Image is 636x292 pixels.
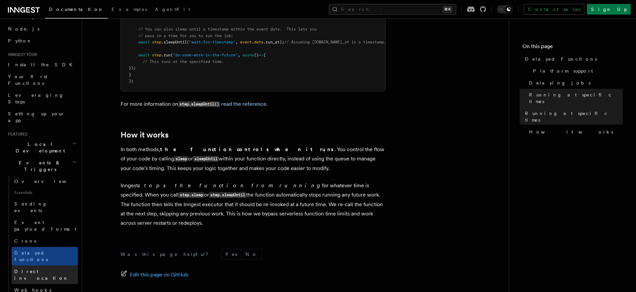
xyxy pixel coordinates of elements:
[8,74,47,86] span: Your first Functions
[8,62,77,67] span: Install the SDK
[12,247,78,265] a: Delayed functions
[178,101,220,107] code: step.sleepUntil()
[129,66,136,70] span: });
[8,111,65,123] span: Setting up your app
[530,65,623,77] a: Platform support
[12,198,78,216] a: Sending events
[174,156,188,162] code: sleep
[138,40,150,44] span: await
[529,80,591,86] span: Delaying jobs
[522,53,623,65] a: Delayed Functions
[138,33,233,38] span: // pass in a time for you to run the job:
[5,59,78,71] a: Install the SDK
[14,238,36,244] span: Crons
[329,4,456,15] button: Search...⌘K
[171,53,173,57] span: (
[236,40,238,44] span: ,
[121,270,188,279] a: Edit this page on GitHub
[152,53,161,57] span: step
[12,265,78,284] a: Direct invocation
[160,146,335,152] strong: the function controls when it runs
[5,108,78,126] a: Setting up your app
[443,6,452,13] kbd: ⌘K
[45,2,108,19] a: Documentation
[5,159,72,173] span: Events & Triggers
[526,89,623,107] a: Running at specific times
[12,175,78,187] a: Overview
[129,72,131,77] span: }
[497,5,513,13] button: Toggle dark mode
[524,4,584,15] a: Contact sales
[138,27,317,31] span: // You can also sleep until a timestamp within the event data. This lets you
[12,235,78,247] a: Crons
[533,68,593,74] span: Platform support
[187,40,189,44] span: (
[254,53,259,57] span: ()
[525,56,597,62] span: Delayed Functions
[252,40,254,44] span: .
[14,179,82,184] span: Overview
[112,7,147,12] span: Examples
[138,53,150,57] span: await
[14,269,69,281] span: Direct invocation
[8,92,64,104] span: Leveraging Steps
[522,42,623,53] h4: On this page
[14,250,48,262] span: Delayed functions
[152,40,161,44] span: step
[5,23,78,35] a: Node.js
[587,4,631,15] a: Sign Up
[8,26,39,31] span: Node.js
[130,270,188,279] span: Edit this page on GitHub
[5,138,78,157] button: Local Development
[121,181,386,228] p: Inngest for whatever time is specified. When you call or the function automatically stops running...
[121,99,386,109] p: For more information on .
[242,53,254,57] span: async
[525,110,623,123] span: Running at specific times
[138,182,322,189] em: stops the function from running
[12,187,78,198] span: Essentials
[221,101,266,107] a: read the reference
[529,129,613,135] span: How it works
[5,71,78,89] a: Your first Functions
[522,107,623,126] a: Running at specific times
[143,59,224,64] span: // This runs at the specified time.
[121,251,213,258] p: Was this page helpful?
[193,156,219,162] code: sleepUntil
[108,2,151,18] a: Examples
[189,40,236,44] span: "wait-for-timestamp"
[12,216,78,235] a: Event payload format
[254,40,263,44] span: data
[155,7,190,12] span: AgentKit
[173,53,238,57] span: "do-some-work-in-the-future"
[5,89,78,108] a: Leveraging Steps
[129,79,133,83] span: );
[121,145,386,173] p: In both methods, . You control the flow of your code by calling or within your function directly,...
[151,2,194,18] a: AgentKit
[5,141,72,154] span: Local Development
[241,249,261,259] button: No
[209,192,246,198] code: step.sleepUntil
[5,35,78,47] a: Python
[5,157,78,175] button: Events & Triggers
[221,249,241,259] button: Yes
[238,53,240,57] span: ,
[529,91,623,105] span: Running at specific times
[14,201,47,213] span: Sending events
[259,53,263,57] span: =>
[5,132,27,137] span: Features
[284,40,386,44] span: // Assuming [DOMAIN_NAME]_at is a timestamp.
[526,77,623,89] a: Delaying jobs
[263,53,266,57] span: {
[526,126,623,138] a: How it works
[49,7,104,12] span: Documentation
[179,192,204,198] code: step.sleep
[161,40,187,44] span: .sleepUntil
[121,130,169,140] a: How it works
[14,220,77,232] span: Event payload format
[161,53,171,57] span: .run
[240,40,252,44] span: event
[5,52,37,57] span: Inngest tour
[263,40,284,44] span: .run_at);
[8,38,32,43] span: Python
